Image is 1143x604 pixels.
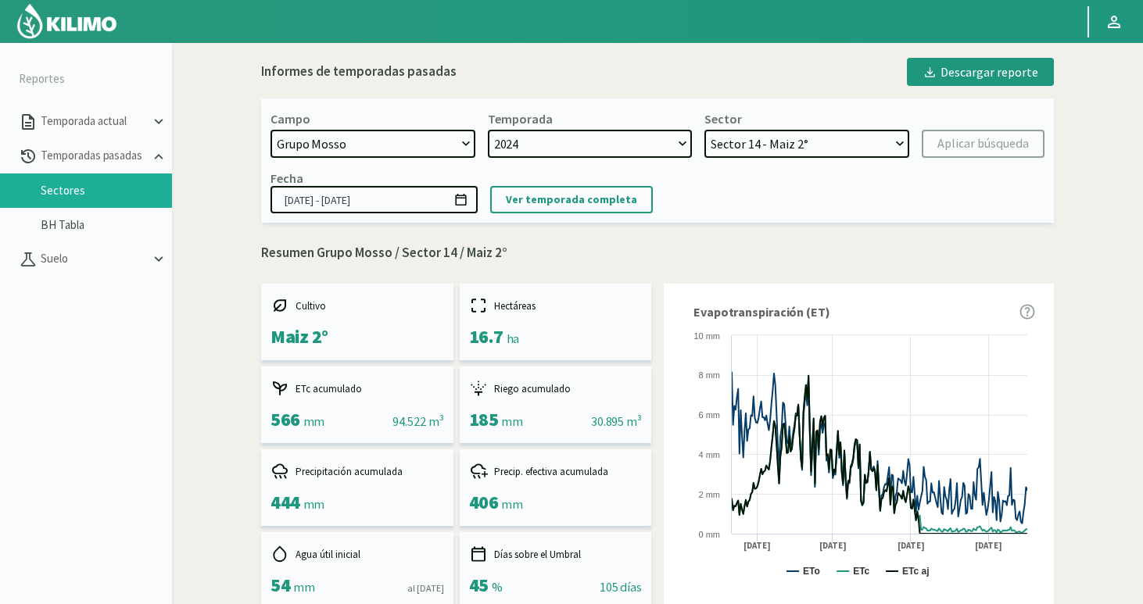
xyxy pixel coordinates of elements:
span: 406 [469,490,499,514]
span: mm [293,579,314,595]
p: Resumen Grupo Mosso / Sector 14 / Maiz 2° [261,243,1054,263]
p: Temporadas pasadas [38,147,150,165]
span: % [492,579,503,595]
text: 0 mm [699,530,721,539]
p: Ver temporada completa [506,191,637,209]
a: Sectores [41,184,172,198]
div: Precip. efectiva acumulada [469,462,643,481]
div: Precipitación acumulada [271,462,444,481]
kil-mini-card: report-summary-cards.ACCUMULATED_IRRIGATION [460,366,652,443]
kil-mini-card: report-summary-cards.ACCUMULATED_EFFECTIVE_PRECIPITATION [460,449,652,526]
div: 30.895 m³ [591,412,642,431]
span: 16.7 [469,324,503,348]
span: Maiz 2° [271,324,328,348]
button: Ver temporada completa [490,186,653,213]
span: ha [507,331,519,346]
button: Descargar reporte [907,58,1054,86]
span: mm [303,496,324,512]
div: Descargar reporte [923,63,1038,81]
p: Suelo [38,250,150,268]
span: 566 [271,407,300,431]
text: 10 mm [693,331,720,341]
kil-mini-card: report-summary-cards.CROP [261,284,453,360]
div: Sector [704,111,742,127]
text: 2 mm [699,490,721,499]
text: ETc aj [902,566,929,577]
text: [DATE] [819,540,847,552]
div: Riego acumulado [469,379,643,398]
text: [DATE] [975,540,1002,552]
p: Temporada actual [38,113,150,130]
text: [DATE] [743,540,771,552]
div: Temporada [488,111,553,127]
div: Fecha [271,170,303,186]
text: 4 mm [699,450,721,459]
div: Campo [271,111,310,127]
div: Días sobre el Umbral [469,545,643,563]
kil-mini-card: report-summary-cards.HECTARES [460,284,652,360]
div: Agua útil inicial [271,545,444,563]
img: Kilimo [16,2,118,40]
span: mm [501,413,522,429]
text: [DATE] [898,540,925,552]
div: 94.522 m³ [392,412,443,431]
kil-mini-card: report-summary-cards.ACCUMULATED_ETC [261,366,453,443]
text: 8 mm [699,370,721,380]
span: 444 [271,490,300,514]
span: mm [303,413,324,429]
span: Evapotranspiración (ET) [693,302,830,321]
text: ETo [803,566,820,577]
span: 185 [469,407,499,431]
text: ETc [853,566,869,577]
div: 105 días [600,577,642,596]
input: dd/mm/yyyy - dd/mm/yyyy [271,186,478,213]
div: Informes de temporadas pasadas [261,62,457,82]
div: Hectáreas [469,296,643,315]
div: Cultivo [271,296,444,315]
text: 6 mm [699,410,721,420]
div: ETc acumulado [271,379,444,398]
a: BH Tabla [41,218,172,232]
span: mm [501,496,522,512]
span: 54 [271,573,290,597]
div: al [DATE] [407,581,443,595]
kil-mini-card: report-summary-cards.ACCUMULATED_PRECIPITATION [261,449,453,526]
span: 45 [469,573,489,597]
